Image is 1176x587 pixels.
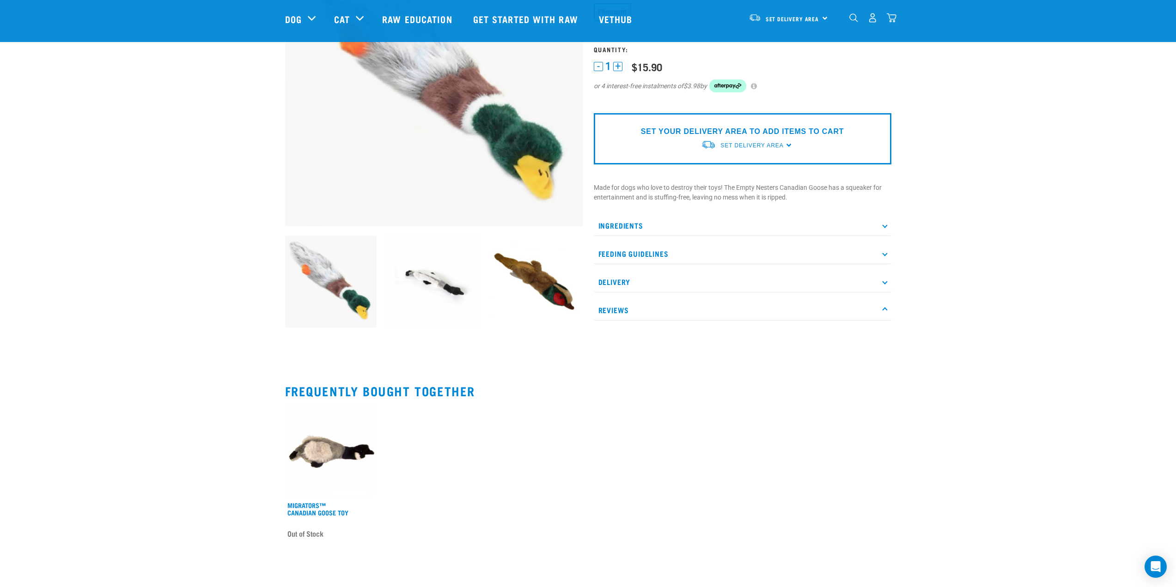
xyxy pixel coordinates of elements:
[388,236,480,327] img: Empty Nesters Canadian Goose Toy
[613,62,622,71] button: +
[285,405,377,497] img: Migrator Canada Goose
[594,272,891,292] p: Delivery
[594,46,891,53] h3: Quantity:
[594,79,891,92] div: or 4 interest-free instalments of by
[868,13,877,23] img: user.png
[464,0,590,37] a: Get started with Raw
[334,12,350,26] a: Cat
[594,300,891,321] p: Reviews
[709,79,746,92] img: Afterpay
[594,183,891,202] p: Made for dogs who love to destroy their toys! The Empty Nesters Canadian Goose has a squeaker for...
[1145,556,1167,578] div: Open Intercom Messenger
[720,142,783,149] span: Set Delivery Area
[632,61,662,73] div: $15.90
[749,13,761,22] img: van-moving.png
[887,13,896,23] img: home-icon@2x.png
[683,81,700,91] span: $3.98
[285,236,377,327] img: Empty nesters plush mallard 18 17
[285,12,302,26] a: Dog
[590,0,644,37] a: Vethub
[701,140,716,150] img: van-moving.png
[594,215,891,236] p: Ingredients
[285,384,891,398] h2: Frequently bought together
[287,526,323,540] span: Out of Stock
[287,503,348,514] a: Migrators™ Canadian Goose Toy
[594,243,891,264] p: Feeding Guidelines
[373,0,463,37] a: Raw Education
[594,62,603,71] button: -
[766,17,819,20] span: Set Delivery Area
[849,13,858,22] img: home-icon-1@2x.png
[641,126,844,137] p: SET YOUR DELIVERY AREA TO ADD ITEMS TO CART
[491,236,583,327] img: View
[605,61,611,71] span: 1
